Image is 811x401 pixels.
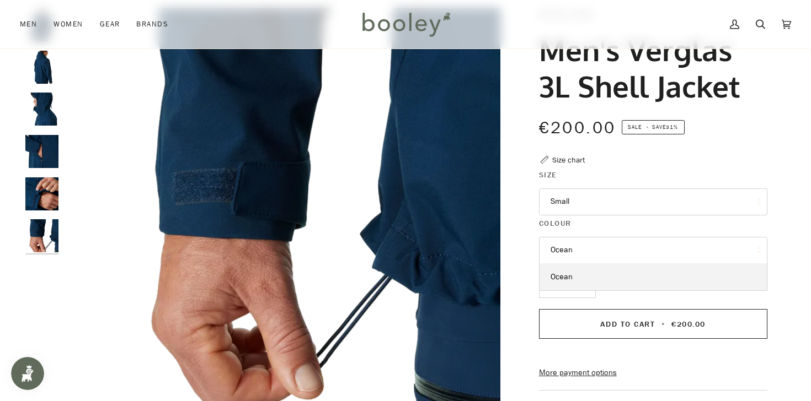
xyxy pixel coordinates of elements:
[643,123,652,131] em: •
[539,117,616,139] span: €200.00
[25,219,58,252] img: Helly Hansen Men's Verglas 3L Shell Jacket Ocean - Booley Galway
[658,319,669,329] span: •
[552,154,585,166] div: Size chart
[25,93,58,126] img: Helly Hansen Men's Verglas 3L Shell Jacket Ocean - Booley Galway
[11,357,44,390] iframe: Button to open loyalty program pop-up
[539,218,572,229] span: Colour
[600,319,655,329] span: Add to Cart
[540,263,767,291] a: Ocean
[539,237,767,264] button: Ocean
[539,169,557,181] span: Size
[666,123,678,131] span: 31%
[622,120,685,134] span: Save
[539,188,767,215] button: Small
[551,272,573,282] span: Ocean
[539,31,759,104] h1: Men's Verglas 3L Shell Jacket
[25,177,58,210] img: Helly Hansen Men's Verglas 3L Shell Jacket Ocean - Booley Galway
[671,319,706,329] span: €200.00
[100,19,120,30] span: Gear
[539,367,767,379] a: More payment options
[539,309,767,339] button: Add to Cart • €200.00
[20,19,37,30] span: Men
[25,51,58,84] img: Helly Hansen Men's Verglas 3L Shell Jacket Ocean - Booley Galway
[358,8,454,40] img: Booley
[25,135,58,168] img: Helly Hansen Men's Verglas 3L Shell Jacket Ocean - Booley Galway
[136,19,168,30] span: Brands
[54,19,83,30] span: Women
[628,123,642,131] span: Sale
